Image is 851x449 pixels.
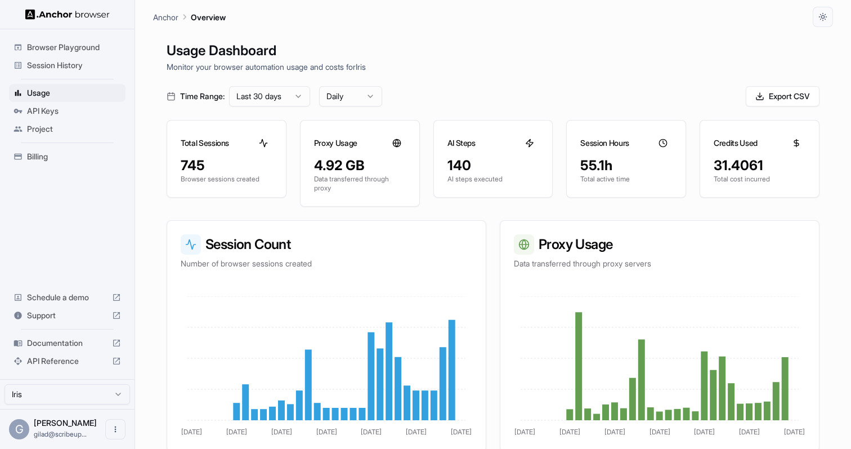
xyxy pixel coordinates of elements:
div: Usage [9,84,126,102]
p: Anchor [153,11,178,23]
span: Project [27,123,121,135]
h1: Usage Dashboard [167,41,819,61]
div: Billing [9,148,126,166]
span: API Keys [27,105,121,117]
h3: Session Hours [580,137,629,149]
tspan: [DATE] [739,428,760,436]
tspan: [DATE] [226,428,247,436]
button: Open menu [105,419,126,439]
span: gilad@scribeup.io [34,430,87,438]
p: Data transferred through proxy [314,175,406,193]
div: Browser Playground [9,38,126,56]
div: G [9,419,29,439]
div: Project [9,120,126,138]
tspan: [DATE] [650,428,670,436]
h3: Total Sessions [181,137,229,149]
p: Monitor your browser automation usage and costs for Iris [167,61,819,73]
div: 140 [447,157,539,175]
tspan: [DATE] [181,428,202,436]
span: Browser Playground [27,42,121,53]
img: Anchor Logo [25,9,110,20]
tspan: [DATE] [361,428,382,436]
div: Support [9,306,126,324]
span: API Reference [27,355,108,367]
div: API Keys [9,102,126,120]
div: 745 [181,157,272,175]
div: 55.1h [580,157,672,175]
span: Session History [27,60,121,71]
tspan: [DATE] [694,428,715,436]
span: Time Range: [180,91,225,102]
span: Schedule a demo [27,292,108,303]
tspan: [DATE] [271,428,292,436]
tspan: [DATE] [514,428,535,436]
p: AI steps executed [447,175,539,184]
span: Usage [27,87,121,99]
p: Total active time [580,175,672,184]
div: 31.4061 [714,157,805,175]
tspan: [DATE] [604,428,625,436]
h3: Proxy Usage [314,137,357,149]
h3: AI Steps [447,137,476,149]
div: Schedule a demo [9,288,126,306]
div: 4.92 GB [314,157,406,175]
p: Data transferred through proxy servers [514,258,805,269]
nav: breadcrumb [153,11,226,23]
h3: Proxy Usage [514,234,805,255]
tspan: [DATE] [451,428,472,436]
div: API Reference [9,352,126,370]
span: Support [27,310,108,321]
tspan: [DATE] [784,428,805,436]
button: Export CSV [746,86,819,106]
h3: Session Count [181,234,472,255]
h3: Credits Used [714,137,758,149]
tspan: [DATE] [316,428,337,436]
tspan: [DATE] [559,428,580,436]
tspan: [DATE] [406,428,427,436]
p: Total cost incurred [714,175,805,184]
span: Documentation [27,337,108,349]
span: Billing [27,151,121,162]
p: Overview [191,11,226,23]
span: Gilad Spitzer [34,418,97,428]
p: Browser sessions created [181,175,272,184]
div: Session History [9,56,126,74]
div: Documentation [9,334,126,352]
p: Number of browser sessions created [181,258,472,269]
